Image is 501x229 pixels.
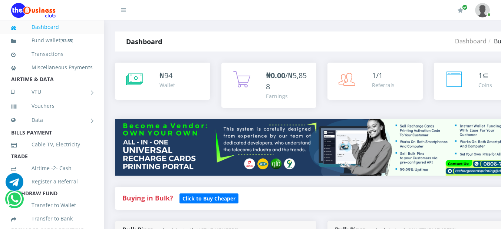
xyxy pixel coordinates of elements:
[11,97,93,114] a: Vouchers
[475,3,490,17] img: User
[11,173,93,190] a: Register a Referral
[11,19,93,36] a: Dashboard
[11,83,93,101] a: VTU
[266,70,307,92] span: /₦5,858
[126,37,162,46] strong: Dashboard
[266,70,285,80] b: ₦0.00
[164,70,172,80] span: 94
[11,3,56,18] img: Logo
[159,70,175,81] div: ₦
[11,32,93,49] a: Fund wallet[93.55]
[458,7,463,13] i: Renew/Upgrade Subscription
[11,210,93,227] a: Transfer to Bank
[478,81,492,89] div: Coins
[372,81,395,89] div: Referrals
[122,193,173,202] strong: Buying in Bulk?
[11,160,93,177] a: Airtime -2- Cash
[327,63,423,100] a: 1/1 Referrals
[462,4,468,10] span: Renew/Upgrade Subscription
[372,70,383,80] span: 1/1
[182,195,235,202] b: Click to Buy Cheaper
[159,81,175,89] div: Wallet
[6,179,23,191] a: Chat for support
[266,92,309,100] div: Earnings
[478,70,492,81] div: ⊆
[11,46,93,63] a: Transactions
[11,111,93,129] a: Data
[115,63,210,100] a: ₦94 Wallet
[11,136,93,153] a: Cable TV, Electricity
[11,197,93,214] a: Transfer to Wallet
[62,38,72,43] b: 93.55
[60,38,73,43] small: [ ]
[221,63,317,108] a: ₦0.00/₦5,858 Earnings
[179,193,238,202] a: Click to Buy Cheaper
[455,37,487,45] a: Dashboard
[478,70,482,80] span: 1
[7,196,22,208] a: Chat for support
[11,59,93,76] a: Miscellaneous Payments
